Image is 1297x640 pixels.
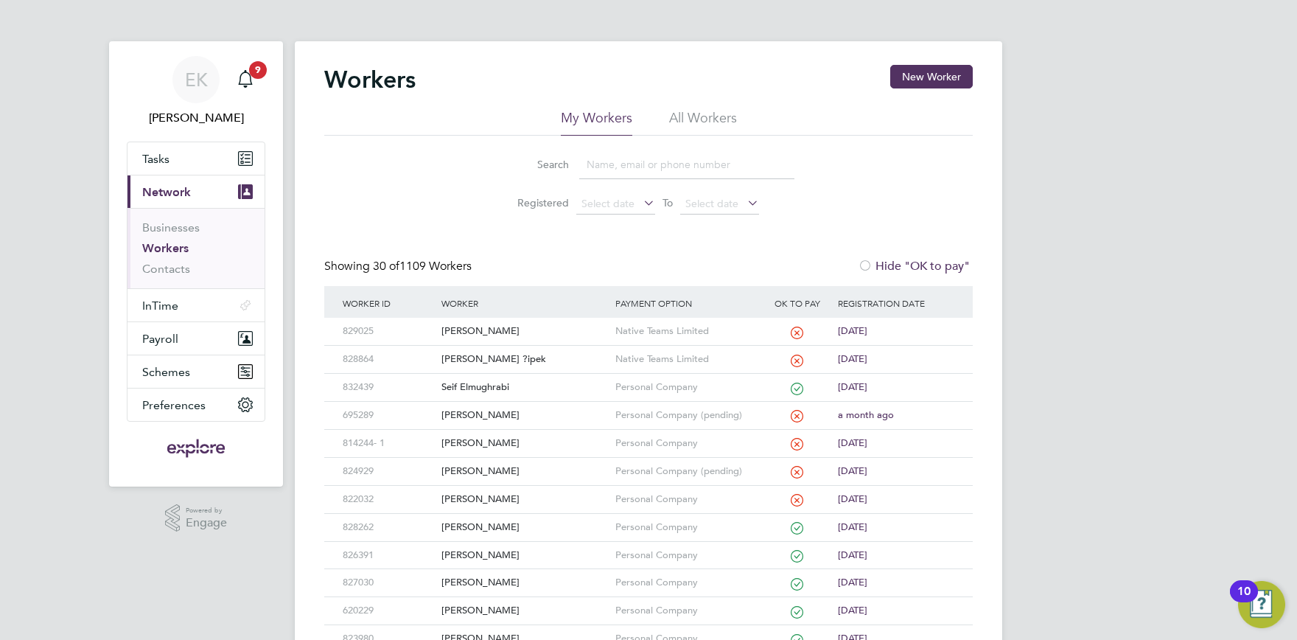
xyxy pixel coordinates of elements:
[838,352,867,365] span: [DATE]
[685,197,738,210] span: Select date
[858,259,970,274] label: Hide "OK to pay"
[612,458,761,485] div: Personal Company (pending)
[838,521,867,533] span: [DATE]
[142,185,191,199] span: Network
[838,436,867,449] span: [DATE]
[127,56,265,127] a: EK[PERSON_NAME]
[838,465,867,477] span: [DATE]
[339,402,438,429] div: 695289
[127,142,265,175] a: Tasks
[438,458,611,485] div: [PERSON_NAME]
[373,259,472,274] span: 1109 Workers
[438,514,611,541] div: [PERSON_NAME]
[185,70,208,89] span: EK
[612,374,761,401] div: Personal Company
[339,596,958,609] a: 620229[PERSON_NAME]Personal Company[DATE]
[612,286,761,320] div: Payment Option
[339,345,958,358] a: 828864[PERSON_NAME] ?ipekNative Teams Limited[DATE]
[612,597,761,625] div: Personal Company
[339,430,438,457] div: 814244- 1
[127,322,265,355] button: Payroll
[339,569,438,596] div: 827030
[339,541,958,554] a: 826391[PERSON_NAME]Personal Company[DATE]
[324,259,475,274] div: Showing
[142,365,190,379] span: Schemes
[339,401,958,414] a: 695289[PERSON_NAME]Personal Company (pending)a month ago
[142,332,178,346] span: Payroll
[142,398,206,412] span: Preferences
[838,380,867,393] span: [DATE]
[760,286,834,320] div: OK to pay
[438,486,611,513] div: [PERSON_NAME]
[834,286,958,320] div: Registration Date
[127,175,265,208] button: Network
[249,61,267,79] span: 9
[127,109,265,127] span: Elena Kazi
[438,597,611,625] div: [PERSON_NAME]
[339,597,438,625] div: 620229
[838,604,867,616] span: [DATE]
[127,355,265,388] button: Schemes
[339,317,958,330] a: 829025[PERSON_NAME]Native Teams Limited[DATE]
[438,542,611,569] div: [PERSON_NAME]
[339,542,438,569] div: 826391
[438,286,611,320] div: Worker
[339,486,438,513] div: 822032
[339,346,438,373] div: 828864
[838,576,867,588] span: [DATE]
[612,346,761,373] div: Native Teams Limited
[438,346,611,373] div: [PERSON_NAME] ?ipek
[1238,581,1285,628] button: Open Resource Center, 10 new notifications
[127,289,265,321] button: InTime
[838,324,867,337] span: [DATE]
[612,514,761,541] div: Personal Company
[612,318,761,345] div: Native Teams Limited
[890,65,973,88] button: New Worker
[838,493,867,505] span: [DATE]
[503,158,569,171] label: Search
[142,220,200,234] a: Businesses
[339,514,438,541] div: 828262
[503,196,569,209] label: Registered
[561,109,632,136] li: My Workers
[339,373,958,386] a: 832439Seif ElmughrabiPersonal Company[DATE]
[438,374,611,401] div: Seif Elmughrabi
[142,152,169,166] span: Tasks
[339,485,958,498] a: 822032[PERSON_NAME]Personal Company[DATE]
[581,197,634,210] span: Select date
[339,286,438,320] div: Worker ID
[838,549,867,561] span: [DATE]
[186,504,227,517] span: Powered by
[186,517,227,529] span: Engage
[612,486,761,513] div: Personal Company
[127,389,265,421] button: Preferences
[127,208,265,288] div: Network
[339,318,438,345] div: 829025
[109,41,283,487] nav: Main navigation
[1237,591,1251,611] div: 10
[142,262,190,276] a: Contacts
[142,241,189,255] a: Workers
[339,374,438,401] div: 832439
[231,56,260,103] a: 9
[339,625,958,637] a: 823980[PERSON_NAME]Personal Company[DATE]
[373,259,399,274] span: 30 of
[165,504,228,532] a: Powered byEngage
[438,569,611,596] div: [PERSON_NAME]
[612,430,761,457] div: Personal Company
[339,429,958,442] a: 814244- 1[PERSON_NAME]Personal Company[DATE]
[612,569,761,596] div: Personal Company
[142,299,178,313] span: InTime
[438,318,611,345] div: [PERSON_NAME]
[339,457,958,470] a: 824929[PERSON_NAME]Personal Company (pending)[DATE]
[669,109,737,136] li: All Workers
[339,568,958,581] a: 827030[PERSON_NAME]Personal Company[DATE]
[438,430,611,457] div: [PERSON_NAME]
[658,193,677,212] span: To
[324,65,416,94] h2: Workers
[127,436,265,460] a: Go to home page
[612,542,761,569] div: Personal Company
[339,513,958,526] a: 828262[PERSON_NAME]Personal Company[DATE]
[339,458,438,485] div: 824929
[579,150,794,179] input: Name, email or phone number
